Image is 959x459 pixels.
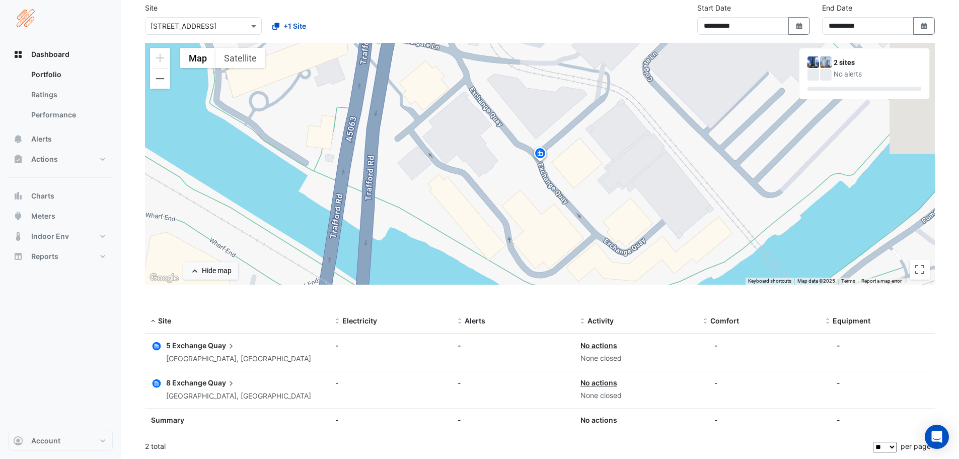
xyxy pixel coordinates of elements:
div: 2 sites [834,57,921,68]
fa-icon: Select Date [795,22,804,30]
div: None closed [580,353,691,364]
div: [GEOGRAPHIC_DATA], [GEOGRAPHIC_DATA] [166,353,311,365]
a: Portfolio [23,64,113,85]
span: Indoor Env [31,231,69,241]
div: - [714,415,718,425]
div: - [458,340,568,351]
span: 5 Exchange [166,341,206,350]
button: Zoom in [150,48,170,68]
button: Charts [8,186,113,206]
span: Alerts [465,316,485,325]
button: +1 Site [266,17,313,35]
span: Actions [31,154,58,164]
span: Activity [587,316,614,325]
img: site-pin.svg [532,146,548,164]
div: Dashboard [8,64,113,129]
fa-icon: Select Date [920,22,929,30]
span: Reports [31,251,58,261]
span: per page [901,442,931,450]
label: End Date [822,3,852,13]
span: Equipment [833,316,870,325]
div: None closed [580,390,691,402]
span: Site [158,316,171,325]
span: Summary [151,416,184,424]
div: [GEOGRAPHIC_DATA], [GEOGRAPHIC_DATA] [166,390,311,402]
a: Report a map error [861,278,902,284]
span: 8 Exchange [166,378,206,387]
app-icon: Actions [13,154,23,164]
span: +1 Site [283,21,306,31]
app-icon: Reports [13,251,23,261]
button: Meters [8,206,113,226]
div: - [335,377,446,388]
img: 8 Exchange Quay [820,56,832,68]
div: - [837,415,840,425]
div: - [837,377,840,388]
span: Quay [208,377,236,388]
label: Site [145,3,158,13]
a: No actions [580,341,617,350]
button: Indoor Env [8,226,113,246]
span: Dashboard [31,49,69,59]
span: Comfort [710,316,739,325]
div: - [714,377,718,388]
button: Dashboard [8,44,113,64]
div: - [458,377,568,388]
app-icon: Dashboard [13,49,23,59]
span: Meters [31,211,55,221]
app-icon: Charts [13,191,23,201]
button: Show street map [180,48,215,68]
div: - [714,340,718,351]
span: Charts [31,191,54,201]
button: Show satellite imagery [215,48,265,68]
div: Hide map [202,266,232,276]
button: Zoom out [150,69,170,89]
img: 5 Exchange Quay [807,56,819,68]
button: Actions [8,149,113,169]
span: Account [31,436,60,446]
app-icon: Alerts [13,134,23,144]
span: Quay [208,340,236,351]
div: No actions [580,415,691,425]
div: - [458,415,568,425]
div: - [335,415,446,425]
label: Start Date [697,3,731,13]
a: Performance [23,105,113,125]
a: Open this area in Google Maps (opens a new window) [147,272,181,285]
button: Alerts [8,129,113,149]
span: Electricity [342,316,377,325]
span: Map data ©2025 [797,278,835,284]
button: Hide map [183,262,238,280]
app-icon: Meters [13,211,23,221]
a: Ratings [23,85,113,105]
button: Toggle fullscreen view [910,259,930,280]
img: Google [147,272,181,285]
a: No actions [580,378,617,387]
span: Alerts [31,134,52,144]
div: No alerts [834,69,921,80]
button: Account [8,431,113,451]
div: - [837,340,840,351]
button: Keyboard shortcuts [748,278,791,285]
div: - [335,340,446,351]
button: Reports [8,246,113,267]
a: Terms (opens in new tab) [841,278,855,284]
div: Open Intercom Messenger [925,425,949,449]
app-icon: Indoor Env [13,231,23,241]
img: Company Logo [12,8,57,28]
div: 2 total [145,434,871,459]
